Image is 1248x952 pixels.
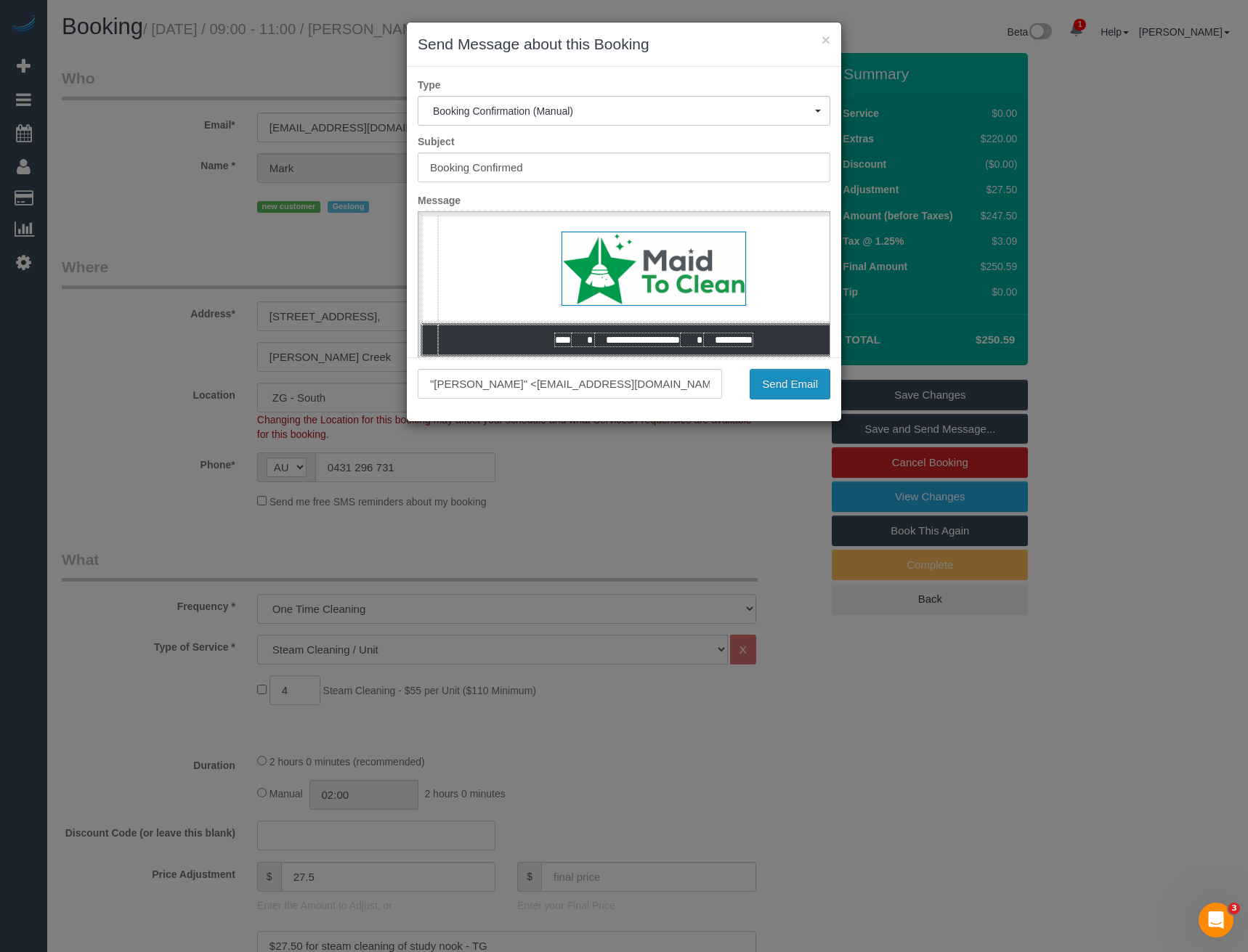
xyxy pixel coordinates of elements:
span: Booking Confirmation (Manual) [433,105,815,117]
iframe: Rich Text Editor, editor1 [418,212,830,439]
h3: Send Message about this Booking [418,33,830,55]
label: Subject [407,134,841,149]
label: Message [407,193,841,208]
button: × [822,32,830,47]
span: 3 [1228,903,1240,914]
input: Subject [418,152,830,182]
iframe: Intercom live chat [1199,903,1233,937]
button: Send Email [750,369,830,399]
button: Booking Confirmation (Manual) [418,96,830,126]
label: Type [407,78,841,92]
